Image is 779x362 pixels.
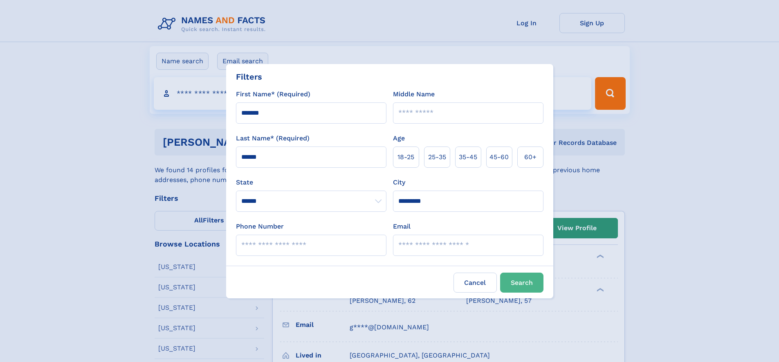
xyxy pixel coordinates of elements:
[393,133,405,143] label: Age
[236,178,386,187] label: State
[489,152,509,162] span: 45‑60
[393,222,411,231] label: Email
[459,152,477,162] span: 35‑45
[500,273,543,293] button: Search
[393,178,405,187] label: City
[236,222,284,231] label: Phone Number
[397,152,414,162] span: 18‑25
[236,89,310,99] label: First Name* (Required)
[524,152,537,162] span: 60+
[393,89,435,99] label: Middle Name
[453,273,497,293] label: Cancel
[236,133,310,143] label: Last Name* (Required)
[236,71,262,83] div: Filters
[428,152,446,162] span: 25‑35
